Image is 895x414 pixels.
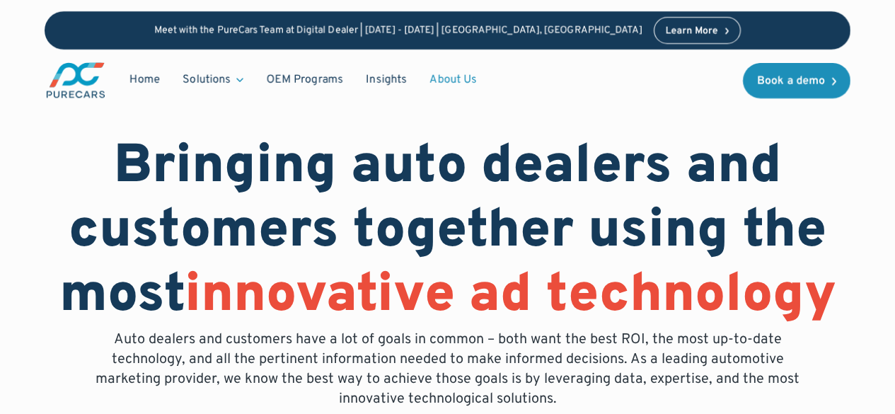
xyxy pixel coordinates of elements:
p: Auto dealers and customers have a lot of goals in common – both want the best ROI, the most up-to... [86,330,810,409]
span: innovative ad technology [185,263,836,330]
a: Book a demo [743,63,850,98]
div: Book a demo [757,76,825,87]
h1: Bringing auto dealers and customers together using the most [45,136,850,330]
div: Solutions [183,72,231,88]
a: OEM Programs [255,67,354,93]
a: main [45,61,107,100]
a: Learn More [654,17,741,44]
p: Meet with the PureCars Team at Digital Dealer | [DATE] - [DATE] | [GEOGRAPHIC_DATA], [GEOGRAPHIC_... [154,25,642,37]
div: Solutions [171,67,255,93]
div: Learn More [666,26,718,36]
a: Home [118,67,171,93]
img: purecars logo [45,61,107,100]
a: Insights [354,67,418,93]
a: About Us [418,67,488,93]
